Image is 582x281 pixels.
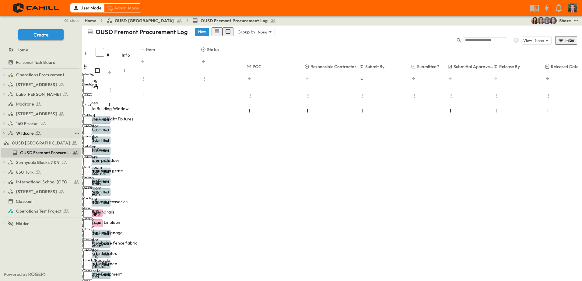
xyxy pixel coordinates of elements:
input: Select row [83,178,92,187]
div: Elevator sump grate [82,133,94,151]
img: 4f72bfc4efa7236828875bac24094a5ddb05241e32d018417354e964050affa1.png [7,2,66,14]
input: Select row [83,209,92,218]
div: # [107,47,122,64]
input: Select row [83,106,92,114]
div: Info [122,47,140,64]
a: Lake [PERSON_NAME] [8,90,79,99]
span: Drilled Piers [83,147,107,153]
span: Operations Procurement [16,72,64,78]
input: Select row [83,261,92,269]
span: Restroom Linoleum [83,219,121,225]
div: User Mode [70,3,104,12]
input: Select row [83,147,92,156]
div: [STREET_ADDRESS]test [1,187,81,196]
div: Wildcaretest [1,128,81,138]
button: kanban view [223,27,233,36]
a: OUSD Fremont Procurement Log [1,148,79,157]
div: Madronetest [1,99,81,109]
div: Share [559,18,571,24]
img: Kim Bowen (kbowen@cahill-sf.com) [531,17,538,24]
button: New [195,28,209,36]
a: [STREET_ADDRESS] [8,80,79,89]
span: OUSD Fremont Procurement Log [201,18,268,24]
span: Non-climbable fence fabric [83,240,137,246]
button: Create [18,29,64,40]
input: Select row [83,137,92,145]
a: Operations Procurement [8,71,79,79]
span: Elevator pit ladder [83,157,120,163]
span: [STREET_ADDRESS] [16,189,57,195]
input: Select row [83,85,92,94]
a: International School San Francisco [8,178,79,186]
div: Louvers [82,154,94,160]
span: Hidden [16,220,30,227]
div: OUSD Fremont Procurement Logtest [1,148,81,158]
span: close [70,17,79,23]
button: test [73,130,81,137]
input: Select all rows [96,48,104,57]
div: Drilled Piers [82,113,94,125]
span: Chain Link Gates [83,250,117,256]
div: Personal Task Boardtest [1,57,81,67]
div: Soldier Piles [82,144,94,156]
div: Parking Lot Signage [82,195,94,213]
p: Item [146,47,155,53]
div: Admin Mode [104,3,142,12]
a: Madrone [8,100,79,108]
input: Select row [83,158,92,166]
img: Jared Salin (jsalin@cahill-sf.com) [549,17,557,24]
input: Select row [83,230,92,238]
div: 160 Freelontest [1,119,81,128]
button: Sort [201,59,206,64]
span: Media Building Window [83,106,129,112]
a: Closeout [1,197,79,206]
div: Concrete Benches [82,268,94,280]
div: [STREET_ADDRESS]test [1,109,81,119]
a: Home [1,46,79,54]
span: International School San Francisco [16,179,72,185]
input: Select row [83,240,92,249]
span: Elevator Equipment [83,271,122,277]
input: Select row [83,199,92,207]
input: Select row [83,251,92,259]
span: [STREET_ADDRESS] [16,111,57,117]
div: Operations Test Projecttest [1,206,81,216]
span: Madrone [16,101,34,107]
span: 160 Freelon [16,120,39,127]
button: test [572,17,580,24]
img: Will Nethercutt (wnethercutt@cahill-sf.com) [543,17,551,24]
p: Group by: [237,29,257,35]
span: Bathroom Accessories [83,199,128,205]
div: table view [212,27,233,36]
a: Home [85,18,96,24]
span: OUSD [GEOGRAPHIC_DATA] [115,18,174,24]
nav: breadcrumbs [85,18,280,24]
div: Lake [PERSON_NAME]test [1,89,81,99]
img: Profile Picture [568,3,577,12]
div: 850 Turktest [1,167,81,177]
span: Chain Link Fence [83,261,117,267]
span: 850 Turk [16,169,33,175]
div: Restroom Linoleum [82,185,94,197]
a: [STREET_ADDRESS] [8,187,79,196]
span: [STREET_ADDRESS] [16,82,57,88]
span: Home [16,47,28,53]
div: Elevator pit ladder [82,123,94,141]
span: Closeout [16,198,33,204]
span: Ramp Handrails [83,209,114,215]
span: Wildcare [16,130,33,136]
p: OUSD Fremont Procurement Log [96,28,188,36]
a: 850 Turk [8,168,79,176]
a: Wildcare [8,129,72,137]
span: Elevator sump grate [83,168,123,174]
input: Select row [83,271,92,280]
div: [STREET_ADDRESS]test [1,80,81,89]
a: [STREET_ADDRESS] [8,109,79,118]
input: Select row [83,95,92,104]
div: Sunnydale Blocks 7 & 9test [1,158,81,167]
span: Parking Lot Signage [83,230,123,236]
input: Select row [83,127,92,135]
a: Sunnydale Blocks 7 & 9 [8,158,79,167]
p: Status [207,47,219,53]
